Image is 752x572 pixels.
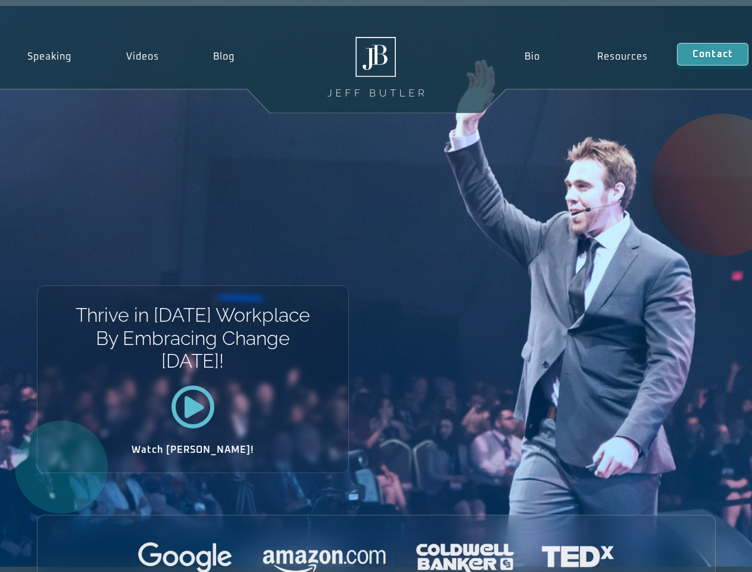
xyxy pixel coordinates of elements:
[495,43,569,70] a: Bio
[79,445,307,455] h2: Watch [PERSON_NAME]!
[495,43,676,70] nav: Menu
[569,43,677,70] a: Resources
[186,43,262,70] a: Blog
[677,43,748,66] a: Contact
[74,304,311,372] h1: Thrive in [DATE] Workplace By Embracing Change [DATE]!
[692,49,733,59] span: Contact
[99,43,186,70] a: Videos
